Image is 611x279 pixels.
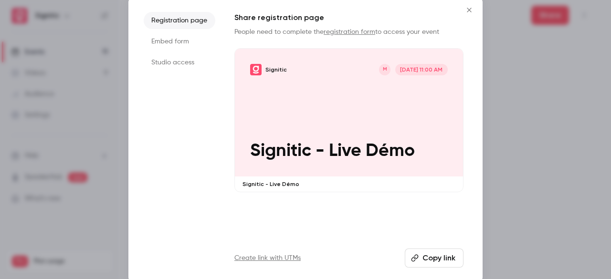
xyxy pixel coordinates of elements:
button: Copy link [405,248,464,268]
li: Embed form [144,33,215,50]
span: [DATE] 11:00 AM [395,64,448,75]
a: Signitic - Live DémoSigniticM[DATE] 11:00 AMSignitic - Live DémoSignitic - Live Démo [234,48,464,193]
h1: Share registration page [234,12,464,23]
button: Close [460,0,479,20]
a: registration form [324,29,375,35]
img: Signitic - Live Démo [250,64,262,75]
p: People need to complete the to access your event [234,27,464,37]
li: Registration page [144,12,215,29]
div: M [378,63,391,76]
a: Create link with UTMs [234,253,301,263]
li: Studio access [144,54,215,71]
p: Signitic [265,66,287,73]
p: Signitic - Live Démo [242,180,455,188]
p: Signitic - Live Démo [250,141,447,161]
